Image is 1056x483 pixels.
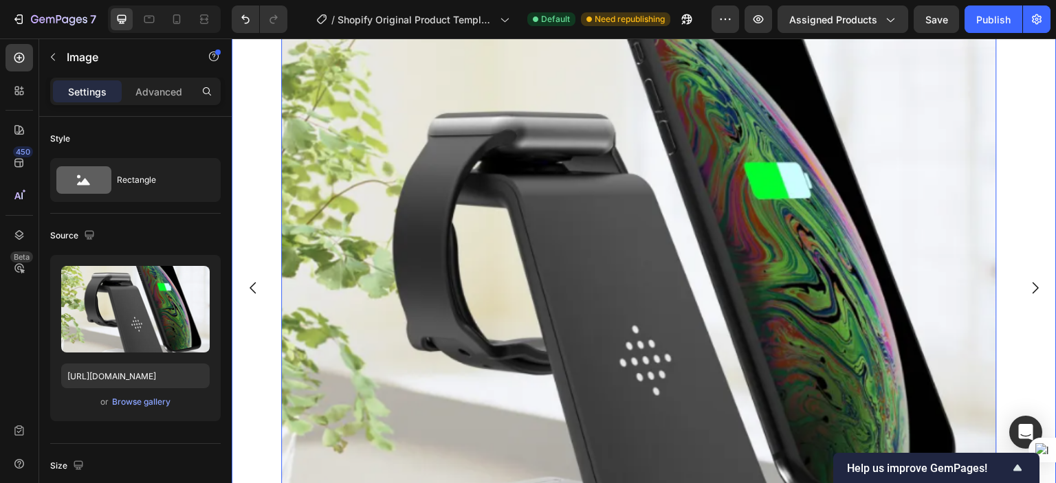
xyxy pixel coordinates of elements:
p: Settings [68,85,107,99]
div: Browse gallery [112,396,170,408]
span: Shopify Original Product Template [338,12,494,27]
span: Help us improve GemPages! [847,462,1009,475]
span: Save [925,14,948,25]
div: Open Intercom Messenger [1009,416,1042,449]
span: Need republishing [595,13,665,25]
iframe: Design area [232,38,1056,483]
div: 450 [13,146,33,157]
img: preview-image [61,266,210,352]
button: Browse gallery [111,395,171,409]
span: Default [541,13,570,25]
div: Beta [10,251,33,262]
button: Carousel Next Arrow [784,230,823,269]
button: Show survey - Help us improve GemPages! [847,460,1026,476]
span: Assigned Products [789,12,877,27]
div: Size [50,457,87,475]
button: Publish [965,5,1022,33]
div: Rectangle [117,164,201,196]
button: 7 [5,5,102,33]
div: Style [50,133,70,145]
button: Save [914,5,959,33]
div: Publish [976,12,1011,27]
p: 7 [90,11,96,27]
span: or [100,394,109,410]
p: Image [67,49,184,65]
input: https://example.com/image.jpg [61,363,210,388]
span: / [331,12,335,27]
p: Advanced [135,85,182,99]
div: Source [50,227,98,245]
div: Undo/Redo [232,5,287,33]
button: Assigned Products [778,5,908,33]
